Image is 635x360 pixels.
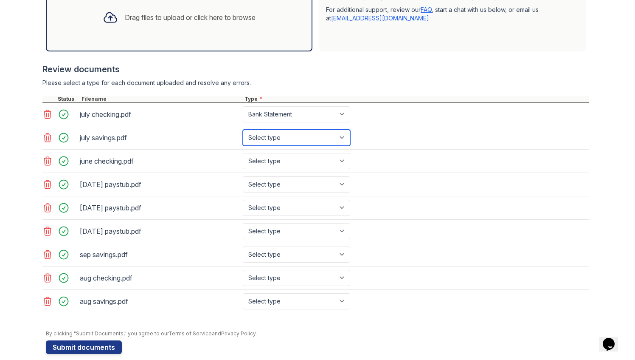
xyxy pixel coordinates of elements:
[80,96,243,102] div: Filename
[46,330,589,337] div: By clicking "Submit Documents," you agree to our and
[599,326,627,351] iframe: chat widget
[125,12,256,23] div: Drag files to upload or click here to browse
[80,108,239,121] div: july checking.pdf
[243,96,589,102] div: Type
[421,6,432,13] a: FAQ
[326,6,579,23] p: For additional support, review our , start a chat with us below, or email us at
[46,340,122,354] button: Submit documents
[80,224,239,238] div: [DATE] paystub.pdf
[42,63,589,75] div: Review documents
[80,178,239,191] div: [DATE] paystub.pdf
[56,96,80,102] div: Status
[80,201,239,215] div: [DATE] paystub.pdf
[42,79,589,87] div: Please select a type for each document uploaded and resolve any errors.
[331,14,429,22] a: [EMAIL_ADDRESS][DOMAIN_NAME]
[169,330,212,337] a: Terms of Service
[221,330,257,337] a: Privacy Policy.
[80,131,239,145] div: july savings.pdf
[80,154,239,168] div: june checking.pdf
[80,248,239,261] div: sep savings.pdf
[80,271,239,285] div: aug checking.pdf
[80,295,239,308] div: aug savings.pdf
